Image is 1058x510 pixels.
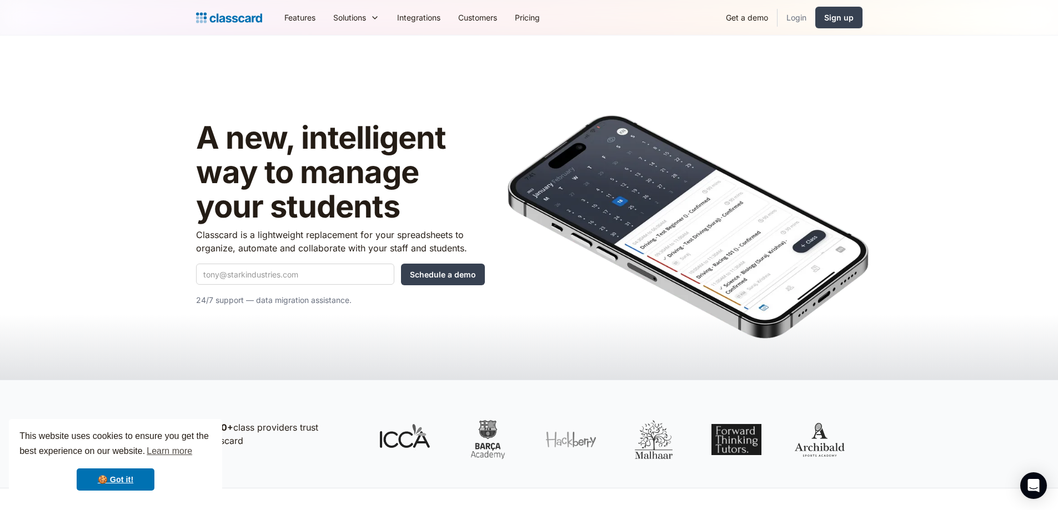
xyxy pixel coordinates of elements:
a: Features [275,5,324,30]
p: 24/7 support — data migration assistance. [196,294,485,307]
a: Sign up [815,7,863,28]
div: Solutions [333,12,366,23]
span: This website uses cookies to ensure you get the best experience on our website. [19,430,212,459]
form: Quick Demo Form [196,264,485,285]
div: Open Intercom Messenger [1020,472,1047,499]
a: learn more about cookies [145,443,194,459]
a: Logo [196,10,262,26]
a: Customers [449,5,506,30]
a: Integrations [388,5,449,30]
a: dismiss cookie message [77,468,154,491]
a: Pricing [506,5,549,30]
div: Solutions [324,5,388,30]
a: Login [778,5,815,30]
h1: A new, intelligent way to manage your students [196,121,485,224]
a: Get a demo [717,5,777,30]
p: Classcard is a lightweight replacement for your spreadsheets to organize, automate and collaborat... [196,228,485,255]
div: Sign up [824,12,854,23]
div: cookieconsent [9,419,222,501]
input: Schedule a demo [401,264,485,285]
p: class providers trust Classcard [202,421,357,447]
input: tony@starkindustries.com [196,264,394,285]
